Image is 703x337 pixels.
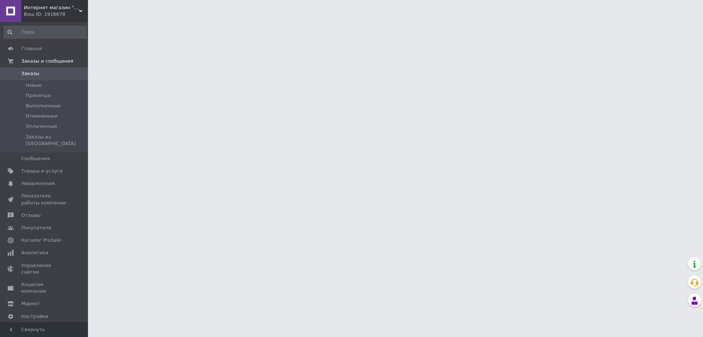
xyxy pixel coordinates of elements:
span: Оплаченные [26,123,57,130]
span: Отзывы [21,212,41,219]
span: Уведомления [21,180,55,187]
span: Отмененные [26,113,58,119]
span: Показатели работы компании [21,193,68,206]
span: Каталог ProSale [21,237,61,244]
span: Сообщения [21,155,50,162]
span: Покупатели [21,225,51,231]
div: Ваш ID: 1916678 [24,11,88,18]
span: Товары и услуги [21,168,63,174]
span: Главная [21,45,42,52]
span: Интернет магазин "Мир Электрики" [24,4,79,11]
span: Заказы [21,70,39,77]
span: Заказы из [GEOGRAPHIC_DATA] [26,134,86,147]
span: Управление сайтом [21,262,68,275]
span: Новые [26,82,42,89]
span: Заказы и сообщения [21,58,73,64]
input: Поиск [4,26,87,39]
span: Принятые [26,92,51,99]
span: Кошелек компании [21,281,68,295]
span: Выполненные [26,103,61,109]
span: Маркет [21,300,40,307]
span: Аналитика [21,249,48,256]
span: Настройки [21,313,48,320]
